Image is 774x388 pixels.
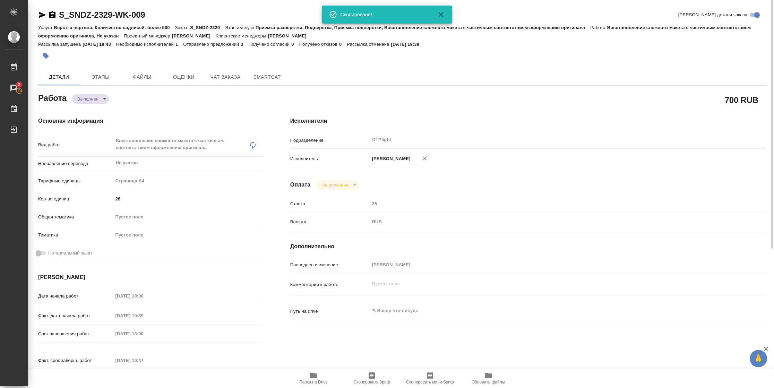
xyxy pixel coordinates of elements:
[72,94,109,104] div: Выполнен
[241,42,248,47] p: 3
[406,380,454,385] span: Скопировать мини-бриф
[48,11,57,19] button: Скопировать ссылку
[59,10,145,19] a: S_SNDZ-2329-WK-009
[290,281,370,288] p: Комментарий к работе
[38,214,113,221] p: Общая тематика
[190,25,225,30] p: S_SNDZ-2329
[113,211,263,223] div: Пустое поле
[725,94,758,106] h2: 700 RUB
[38,293,113,300] p: Дата начала работ
[209,73,242,81] span: Чат заказа
[472,380,505,385] span: Обновить файлы
[250,73,284,81] span: SmartCat
[290,155,370,162] p: Исполнитель
[38,141,113,148] p: Вид работ
[113,291,174,301] input: Пустое поле
[38,357,113,364] p: Факт. срок заверш. работ
[183,42,241,47] p: Отправлено предложений
[172,33,216,38] p: [PERSON_NAME]
[290,117,766,125] h4: Исполнители
[216,33,268,38] p: Клиентские менеджеры
[167,73,200,81] span: Оценки
[284,369,343,388] button: Папка на Drive
[319,182,350,188] button: Не оплачена
[113,175,263,187] div: Страница А4
[175,42,183,47] p: 1
[14,81,24,88] span: 2
[370,216,727,228] div: RUB
[299,42,339,47] p: Получено отказов
[38,160,113,167] p: Направление перевода
[115,232,254,239] div: Пустое поле
[42,73,76,81] span: Детали
[38,232,113,239] p: Тематика
[38,178,113,184] p: Тарифные единицы
[268,33,312,38] p: [PERSON_NAME]
[299,380,328,385] span: Папка на Drive
[113,355,174,365] input: Пустое поле
[84,73,117,81] span: Этапы
[38,273,263,282] h4: [PERSON_NAME]
[115,214,254,221] div: Пустое поле
[370,155,411,162] p: [PERSON_NAME]
[290,308,370,315] p: Путь на drive
[347,42,391,47] p: Рассылка отменена
[290,137,370,144] p: Подразделение
[370,260,727,270] input: Пустое поле
[113,329,174,339] input: Пустое поле
[256,25,590,30] p: Приемка разверстки, Подверстка, Приемка подверстки, Восстановление сложного макета с частичным со...
[353,380,390,385] span: Скопировать бриф
[291,42,299,47] p: 0
[38,117,263,125] h4: Основная информация
[290,261,370,268] p: Последнее изменение
[433,10,449,19] button: Закрыть
[124,33,172,38] p: Проектный менеджер
[370,199,727,209] input: Пустое поле
[126,73,159,81] span: Файлы
[38,330,113,337] p: Срок завершения работ
[343,369,401,388] button: Скопировать бриф
[38,11,46,19] button: Скопировать ссылку для ЯМессенджера
[38,48,53,63] button: Добавить тэг
[341,11,427,18] div: Скопировано!
[290,200,370,207] p: Ставка
[175,25,190,30] p: Заказ:
[316,180,359,190] div: Выполнен
[75,96,101,102] button: Выполнен
[752,351,764,366] span: 🙏
[678,11,747,18] span: [PERSON_NAME] детали заказа
[83,42,116,47] p: [DATE] 18:43
[750,350,767,367] button: 🙏
[339,42,347,47] p: 0
[590,25,607,30] p: Работа
[2,79,26,97] a: 2
[290,242,766,251] h4: Дополнительно
[54,25,175,30] p: Верстка чертежа. Количество надписей: более 500
[113,194,263,204] input: ✎ Введи что-нибудь
[391,42,424,47] p: [DATE] 19:39
[113,311,174,321] input: Пустое поле
[38,312,113,319] p: Факт. дата начала работ
[401,369,459,388] button: Скопировать мини-бриф
[38,25,54,30] p: Услуга
[249,42,292,47] p: Получено согласий
[48,250,92,257] span: Нотариальный заказ
[38,196,113,202] p: Кол-во единиц
[225,25,256,30] p: Этапы услуги
[459,369,517,388] button: Обновить файлы
[113,229,263,241] div: Пустое поле
[38,42,83,47] p: Рассылка запущена
[290,218,370,225] p: Валюта
[38,91,67,104] h2: Работа
[116,42,175,47] p: Необходимо исполнителей
[290,181,311,189] h4: Оплата
[417,151,432,166] button: Удалить исполнителя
